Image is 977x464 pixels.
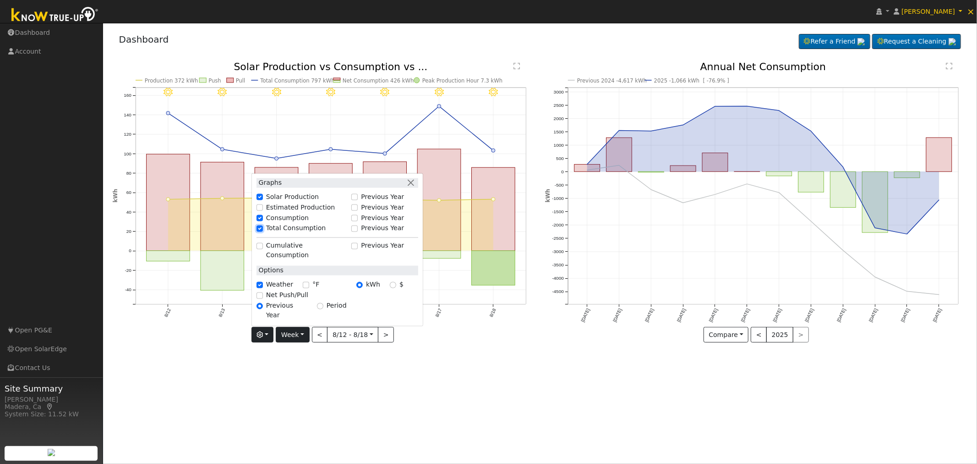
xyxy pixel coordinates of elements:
circle: onclick="" [938,293,941,297]
circle: onclick="" [777,109,781,112]
text: Previous 2024 -4,617 kWh [577,77,647,84]
text: [DATE] [772,308,783,323]
input: Weather [257,282,263,288]
text: [DATE] [708,308,719,323]
text: -40 [125,287,131,293]
circle: onclick="" [777,191,781,194]
img: Know True-Up [7,5,103,26]
text: Push [208,77,221,84]
rect: onclick="" [309,164,353,251]
i: 8/18 - Clear [489,88,498,97]
text: 3000 [553,89,564,94]
circle: onclick="" [841,249,845,253]
circle: onclick="" [745,105,749,108]
label: Cumulative Consumption [266,241,347,260]
text: 8/18 [489,308,497,318]
label: °F [312,280,319,290]
circle: onclick="" [873,276,877,279]
label: Previous Year [266,301,307,320]
label: kWh [366,280,380,290]
text: -4500 [552,289,564,294]
text: kWh [545,189,551,203]
label: Estimated Production [266,203,335,212]
text:  [946,62,952,70]
text: Production 372 kWh [145,77,198,84]
circle: onclick="" [437,105,441,108]
i: 8/14 - Clear [272,88,281,97]
text: 80 [126,171,131,176]
text: -500 [555,182,564,188]
text: 1500 [553,129,564,134]
circle: onclick="" [437,199,441,202]
text: [DATE] [612,308,622,323]
input: Period [317,303,323,309]
text: -1000 [552,196,564,201]
circle: onclick="" [491,198,495,201]
rect: onclick="" [702,153,728,172]
circle: onclick="" [873,226,877,230]
circle: onclick="" [713,105,717,108]
text: 8/17 [435,308,443,318]
input: °F [303,282,309,288]
circle: onclick="" [617,129,621,133]
text: -2500 [552,236,564,241]
label: $ [399,280,404,290]
a: Request a Cleaning [872,34,961,50]
circle: onclick="" [649,129,653,133]
i: 8/12 - Clear [164,88,173,97]
rect: onclick="" [766,172,792,176]
rect: onclick="" [927,138,952,171]
span: × [967,6,975,17]
text: -3500 [552,263,564,268]
text: 2000 [553,116,564,121]
rect: onclick="" [201,162,244,251]
a: Refer a Friend [799,34,870,50]
text: Solar Production vs Consumption vs ... [234,61,427,72]
input: Previous Year [257,303,263,309]
rect: onclick="" [574,165,600,172]
circle: onclick="" [275,157,278,160]
div: System Size: 11.52 kW [5,409,98,419]
text: -20 [125,268,131,273]
label: Total Consumption [266,224,326,233]
div: [PERSON_NAME] [5,395,98,404]
input: Net Push/Pull [257,292,263,298]
input: Cumulative Consumption [257,243,263,249]
i: 8/16 - Clear [381,88,390,97]
a: Map [46,403,54,410]
text: 0 [561,169,564,174]
label: Previous Year [361,203,404,212]
rect: onclick="" [798,172,824,193]
text: [DATE] [676,308,687,323]
rect: onclick="" [418,251,461,259]
circle: onclick="" [681,201,685,205]
rect: onclick="" [472,251,515,285]
text: [DATE] [900,308,911,323]
circle: onclick="" [938,199,941,202]
rect: onclick="" [606,138,632,172]
text: -2000 [552,223,564,228]
button: 8/12 - 8/18 [327,327,378,342]
text: 8/13 [218,308,226,318]
button: < [312,327,328,342]
text: [DATE] [740,308,751,323]
circle: onclick="" [166,111,170,115]
rect: onclick="" [255,167,298,251]
label: Consumption [266,213,309,223]
i: 8/17 - Clear [435,88,444,97]
circle: onclick="" [681,123,685,127]
rect: onclick="" [472,168,515,251]
label: Graphs [257,178,282,188]
text: Peak Production Hour 7.3 kWh [422,77,503,84]
text: [DATE] [804,308,815,323]
img: retrieve [857,38,865,45]
circle: onclick="" [220,197,224,200]
circle: onclick="" [617,164,621,167]
circle: onclick="" [383,152,387,155]
rect: onclick="" [418,149,461,251]
input: Previous Year [351,243,358,249]
div: Madera, Ca [5,402,98,412]
text: Pull [236,77,246,84]
circle: onclick="" [906,290,909,293]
